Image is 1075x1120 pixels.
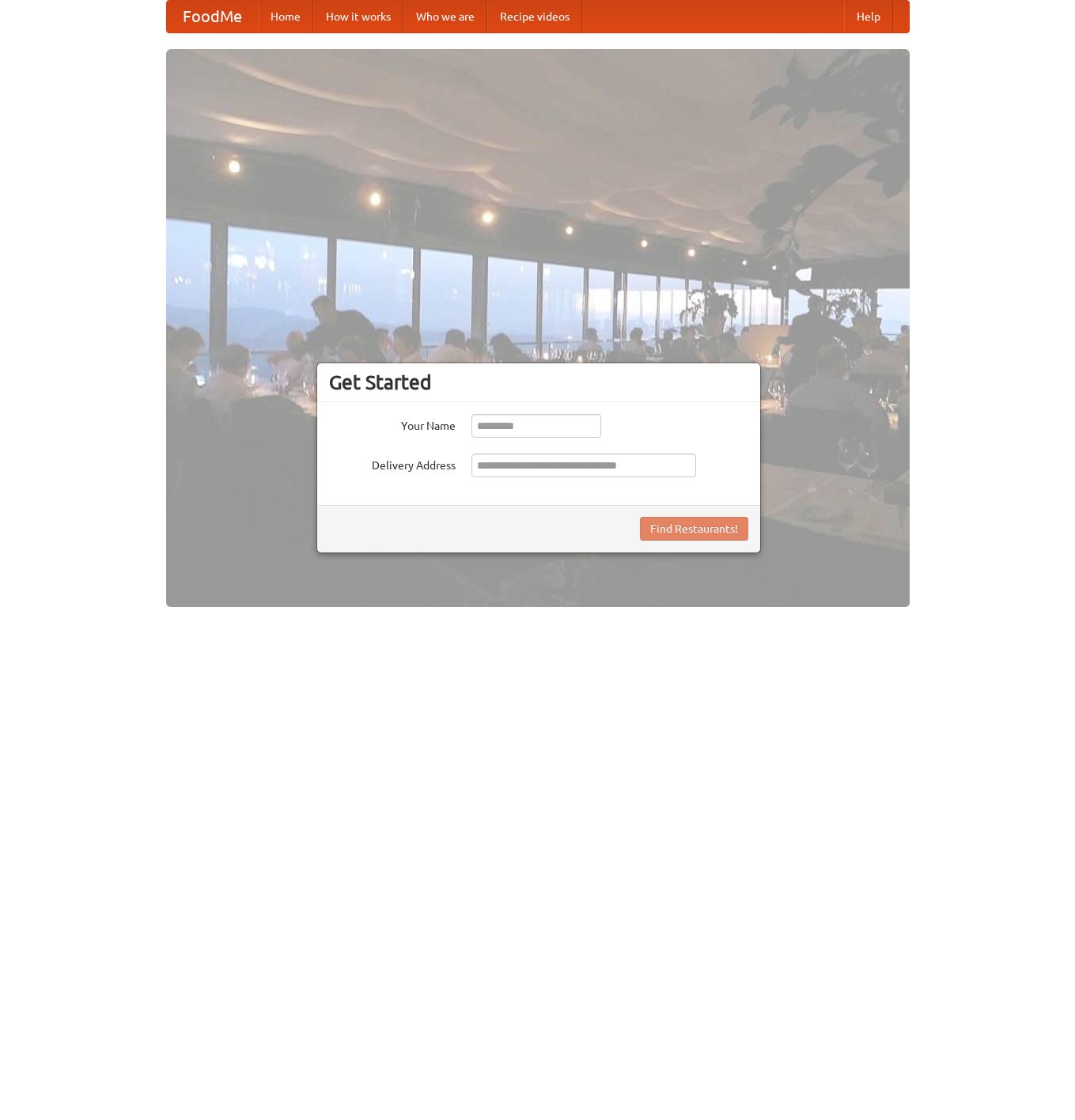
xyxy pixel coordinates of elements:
[313,1,403,32] a: How it works
[167,1,258,32] a: FoodMe
[329,370,748,394] h3: Get Started
[487,1,582,32] a: Recipe videos
[329,454,456,473] label: Delivery Address
[329,414,456,434] label: Your Name
[403,1,487,32] a: Who we are
[640,517,748,541] button: Find Restaurants!
[258,1,313,32] a: Home
[844,1,893,32] a: Help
